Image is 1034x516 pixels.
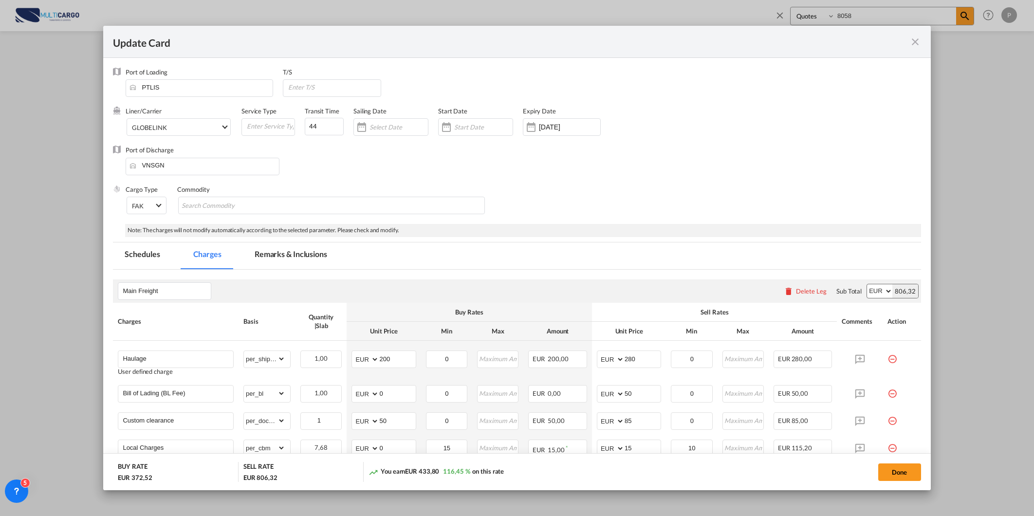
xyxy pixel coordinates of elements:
md-select: Select Cargo type: FAK [127,197,166,214]
div: User defined charge [118,368,234,375]
div: EUR 806,32 [243,473,277,482]
md-input-container: Bill of Lading (BL Fee) [118,386,233,400]
input: 0 [305,118,344,135]
input: Maximum Amount [478,351,518,366]
input: Minimum Amount [427,351,467,366]
input: 0 [379,440,415,455]
div: EUR 372,52 [118,473,152,482]
label: Start Date [438,107,467,115]
input: 85 [625,413,661,427]
input: Enter Port of Discharge [130,158,278,173]
div: Quantity | Slab [300,313,342,330]
select: per_cbm [244,440,285,456]
div: Update Card [113,36,909,48]
input: Leg Name [123,284,211,298]
span: 50,00 [548,417,565,424]
input: Maximum Amount [723,413,763,427]
label: Sailing Date [353,107,387,115]
div: 806,32 [892,284,918,298]
th: Min [666,322,717,341]
select: per_bl [244,386,285,401]
md-dialog: Update CardPort of ... [103,26,930,490]
th: Unit Price [592,322,666,341]
th: Comments [837,303,883,341]
input: Search Commodity [182,198,271,214]
input: 50 [625,386,661,400]
span: 1,00 [314,389,328,397]
div: Buy Rates [351,308,587,316]
md-icon: icon-minus-circle-outline red-400-fg pt-7 [887,350,897,360]
md-icon: icon-minus-circle-outline red-400-fg pt-7 [887,412,897,422]
select: per_document [244,413,285,428]
th: Min [421,322,472,341]
div: You earn on this rate [369,467,504,477]
input: Minimum Amount [427,413,467,427]
md-tab-item: Remarks & Inclusions [243,242,339,269]
span: EUR [778,417,790,424]
span: EUR [533,355,546,363]
label: Transit Time [305,107,339,115]
div: Note: The charges will not modify automatically according to the selected parameter. Please check... [125,224,921,237]
md-select: Select Liner: GLOBELINK [127,118,231,136]
input: Minimum Amount [427,386,467,400]
span: EUR [533,389,546,397]
div: Sell Rates [597,308,832,316]
div: Delete Leg [796,287,827,295]
span: EUR [533,417,546,424]
label: Liner/Carrier [126,107,162,115]
input: 280 [625,351,661,366]
md-chips-wrap: Chips container with autocompletion. Enter the text area, type text to search, and then use the u... [178,197,484,214]
th: Amount [523,322,592,341]
input: Charge Name [123,386,233,400]
md-tab-item: Schedules [113,242,171,269]
div: BUY RATE [118,462,147,473]
input: Maximum Amount [723,351,763,366]
span: 15,00 [548,446,565,454]
input: Select Date [369,123,428,131]
input: Maximum Amount [478,413,518,427]
label: Service Type [241,107,277,115]
input: Minimum Amount [672,413,712,427]
span: 0,00 [548,389,561,397]
input: Minimum Amount [672,386,712,400]
label: T/S [283,68,292,76]
span: 1,00 [314,354,328,362]
span: EUR [533,446,546,454]
span: EUR [778,444,790,452]
md-icon: icon-close fg-AAA8AD m-0 pointer [909,36,921,48]
input: Charge Name [123,351,233,366]
input: Start Date [454,123,513,131]
input: 200 [379,351,415,366]
div: Basis [243,317,291,326]
md-pagination-wrapper: Use the left and right arrow keys to navigate between tabs [113,242,348,269]
sup: Minimum amount [566,444,568,451]
input: Expiry Date [539,123,600,131]
div: GLOBELINK [132,124,166,131]
input: Enter Port of Loading [130,80,273,94]
span: 115,20 [792,444,812,452]
input: Minimum Amount [427,440,467,455]
span: 50,00 [792,389,809,397]
md-icon: icon-delete [784,286,794,296]
input: Maximum Amount [723,440,763,455]
input: Charge Name [123,440,233,455]
span: 85,00 [792,417,809,424]
span: 200,00 [548,355,568,363]
input: Maximum Amount [478,386,518,400]
input: 0 [379,386,415,400]
input: 15 [625,440,661,455]
img: cargo.png [113,185,121,193]
label: Port of Discharge [126,146,173,154]
input: Maximum Amount [478,440,518,455]
label: Expiry Date [523,107,556,115]
button: Delete Leg [784,287,827,295]
input: Charge Name [123,413,233,427]
input: Enter T/S [287,80,381,94]
md-input-container: Local Charges [118,440,233,455]
input: Enter Service Type [246,119,295,133]
div: Charges [118,317,234,326]
label: Cargo Type [126,185,157,193]
span: 116,45 % [443,467,470,475]
span: EUR [778,355,790,363]
input: Maximum Amount [723,386,763,400]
